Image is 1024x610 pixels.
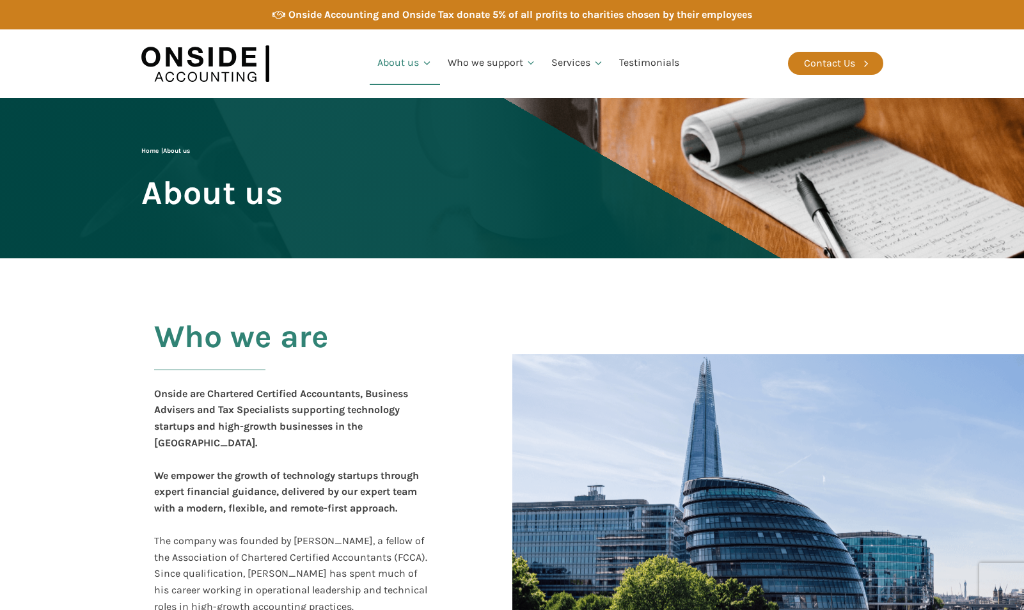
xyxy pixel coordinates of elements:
a: Home [141,147,159,155]
b: , delivered by our expert team with a modern, flexible, and remote-first approach. [154,485,417,514]
a: Services [544,42,611,85]
img: Onside Accounting [141,39,269,88]
a: Who we support [440,42,544,85]
span: About us [163,147,190,155]
div: Onside Accounting and Onside Tax donate 5% of all profits to charities chosen by their employees [288,6,752,23]
a: Contact Us [788,52,883,75]
span: | [141,147,190,155]
b: We empower the growth of technology startups through expert financial guidance [154,469,419,498]
a: About us [370,42,440,85]
b: Onside are Chartered Certified Accountants, Business Advisers and Tax Specialists supporting tech... [154,387,408,449]
h2: Who we are [154,319,329,386]
span: About us [141,175,283,210]
div: Contact Us [804,55,855,72]
a: Testimonials [611,42,687,85]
